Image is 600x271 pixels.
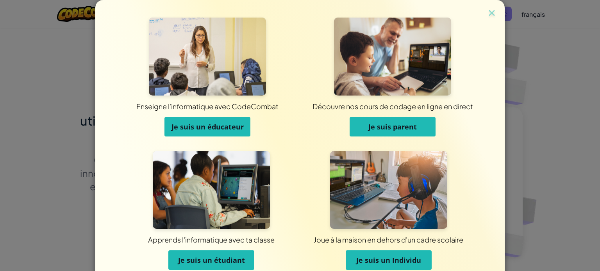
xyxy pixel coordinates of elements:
[178,255,245,265] span: Je suis un étudiant
[334,18,451,96] img: Pour les parents
[350,117,436,136] button: Je suis parent
[182,235,596,244] div: Joue à la maison en dehors d'un cadre scolaire
[487,8,497,19] img: close icon
[356,255,421,265] span: Je suis un Individu
[149,18,266,96] img: Pour les éducateurs
[368,122,417,131] span: Je suis parent
[330,151,447,229] img: Pour les individus
[164,117,250,136] button: Je suis un éducateur
[153,151,270,229] img: Pour les élèves
[171,122,244,131] span: Je suis un éducateur
[346,250,432,270] button: Je suis un Individu
[168,250,254,270] button: Je suis un étudiant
